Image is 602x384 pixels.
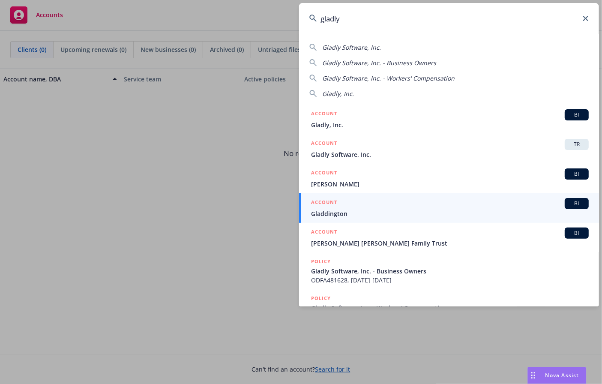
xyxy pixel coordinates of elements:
a: ACCOUNTBIGladly, Inc. [299,105,599,134]
h5: ACCOUNT [311,198,337,208]
h5: POLICY [311,257,331,266]
span: BI [568,229,585,237]
a: ACCOUNTTRGladly Software, Inc. [299,134,599,164]
span: ODFA481628, [DATE]-[DATE] [311,276,589,285]
span: Gladly Software, Inc. - Business Owners [322,59,436,67]
span: [PERSON_NAME] [311,180,589,189]
h5: ACCOUNT [311,228,337,238]
a: ACCOUNTBI[PERSON_NAME] [299,164,599,193]
a: POLICYGladly Software, Inc. - Workers' Compensation [299,289,599,326]
span: TR [568,141,585,148]
span: Gladdington [311,209,589,218]
a: ACCOUNTBIGladdington [299,193,599,223]
input: Search... [299,3,599,34]
div: Drag to move [528,367,539,384]
span: Gladly, Inc. [322,90,354,98]
span: [PERSON_NAME] [PERSON_NAME] Family Trust [311,239,589,248]
span: BI [568,111,585,119]
span: Gladly Software, Inc. - Workers' Compensation [322,74,455,82]
h5: ACCOUNT [311,109,337,120]
span: Gladly Software, Inc. - Workers' Compensation [311,303,589,312]
span: Gladly Software, Inc. [311,150,589,159]
h5: ACCOUNT [311,168,337,179]
h5: POLICY [311,294,331,303]
a: POLICYGladly Software, Inc. - Business OwnersODFA481628, [DATE]-[DATE] [299,252,599,289]
span: Gladly Software, Inc. - Business Owners [311,267,589,276]
span: BI [568,200,585,207]
span: Gladly, Inc. [311,120,589,129]
span: Gladly Software, Inc. [322,43,381,51]
h5: ACCOUNT [311,139,337,149]
a: ACCOUNTBI[PERSON_NAME] [PERSON_NAME] Family Trust [299,223,599,252]
span: BI [568,170,585,178]
button: Nova Assist [527,367,587,384]
span: Nova Assist [545,372,579,379]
